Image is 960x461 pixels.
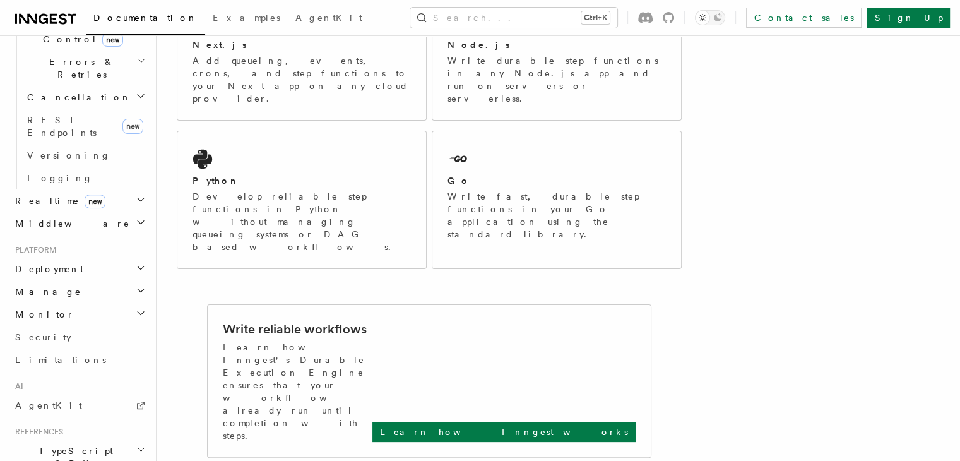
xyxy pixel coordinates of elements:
button: Cancellation [22,86,148,109]
span: Logging [27,173,93,183]
span: Platform [10,245,57,255]
button: Toggle dark mode [695,10,725,25]
span: Manage [10,285,81,298]
span: Middleware [10,217,130,230]
span: new [85,195,105,208]
a: Documentation [86,4,205,35]
p: Develop reliable step functions in Python without managing queueing systems or DAG based workflows. [193,190,411,253]
button: Manage [10,280,148,303]
a: Learn how Inngest works [372,422,636,442]
button: Middleware [10,212,148,235]
button: Search...Ctrl+K [410,8,617,28]
span: References [10,427,63,437]
button: Monitor [10,303,148,326]
a: Versioning [22,144,148,167]
h2: Next.js [193,39,247,51]
span: Security [15,332,71,342]
span: Deployment [10,263,83,275]
a: Limitations [10,349,148,371]
h2: Python [193,174,239,187]
kbd: Ctrl+K [581,11,610,24]
span: Cancellation [22,91,131,104]
span: Limitations [15,355,106,365]
span: new [122,119,143,134]
p: Write fast, durable step functions in your Go application using the standard library. [447,190,666,241]
h2: Node.js [447,39,510,51]
a: Contact sales [746,8,862,28]
span: AgentKit [295,13,362,23]
p: Add queueing, events, crons, and step functions to your Next app on any cloud provider. [193,54,411,105]
button: Realtimenew [10,189,148,212]
h2: Go [447,174,470,187]
a: GoWrite fast, durable step functions in your Go application using the standard library. [432,131,682,269]
a: REST Endpointsnew [22,109,148,144]
a: PythonDevelop reliable step functions in Python without managing queueing systems or DAG based wo... [177,131,427,269]
span: AgentKit [15,400,82,410]
span: Errors & Retries [22,56,137,81]
span: AI [10,381,23,392]
span: Monitor [10,308,74,321]
a: AgentKit [10,394,148,417]
span: Documentation [93,13,198,23]
a: AgentKit [288,4,370,34]
h2: Write reliable workflows [223,320,367,338]
button: Deployment [10,258,148,280]
a: Logging [22,167,148,189]
a: Examples [205,4,288,34]
span: Realtime [10,195,105,207]
span: REST Endpoints [27,115,97,138]
a: Security [10,326,148,349]
p: Write durable step functions in any Node.js app and run on servers or serverless. [447,54,666,105]
span: Versioning [27,150,110,160]
p: Learn how Inngest works [380,426,628,438]
span: new [102,33,123,47]
button: Errors & Retries [22,51,148,86]
span: Examples [213,13,280,23]
p: Learn how Inngest's Durable Execution Engine ensures that your workflow already run until complet... [223,341,372,442]
a: Sign Up [867,8,950,28]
